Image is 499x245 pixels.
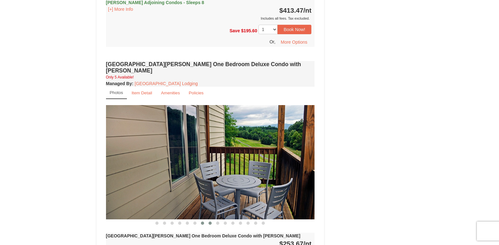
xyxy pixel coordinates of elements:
[106,87,127,99] a: Photos
[184,87,208,99] a: Policies
[110,90,123,95] small: Photos
[241,28,257,33] span: $195.60
[132,91,152,95] small: Item Detail
[277,37,311,47] button: More Options
[135,81,198,86] a: [GEOGRAPHIC_DATA] Lodging
[106,61,315,74] h4: [GEOGRAPHIC_DATA][PERSON_NAME] One Bedroom Deluxe Condo with [PERSON_NAME]
[157,87,184,99] a: Amenities
[189,91,203,95] small: Policies
[303,7,312,14] span: /nt
[128,87,156,99] a: Item Detail
[229,28,240,33] span: Save
[106,81,132,86] span: Managed By
[106,81,134,86] strong: :
[106,15,312,22] div: Includes all fees. Tax excluded.
[161,91,180,95] small: Amenities
[106,75,134,79] small: Only 5 Available!
[106,6,135,13] button: [+] More Info
[106,105,315,219] img: 18876286-128-8c6cc168.png
[279,7,303,14] span: $413.47
[270,39,276,44] span: Or,
[106,233,301,238] strong: [GEOGRAPHIC_DATA][PERSON_NAME] One Bedroom Deluxe Condo with [PERSON_NAME]
[278,25,312,34] button: Book Now!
